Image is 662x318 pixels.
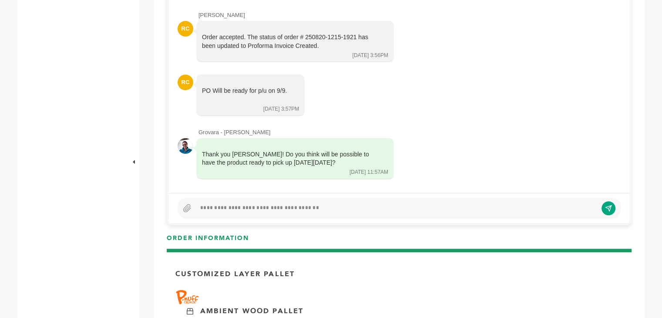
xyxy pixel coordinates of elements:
img: Ambient [187,308,193,315]
h3: ORDER INFORMATION [167,234,632,249]
div: Order accepted. The status of order # 250820-1215-1921 has been updated to Proforma Invoice Created. [202,33,376,50]
div: Grovara - [PERSON_NAME] [198,129,621,136]
div: [DATE] 3:56PM [353,52,388,59]
div: RC [178,74,193,90]
div: [DATE] 3:57PM [263,105,299,113]
div: PO Will be ready for p/u on 9/9. [202,87,287,104]
div: Thank you [PERSON_NAME]! Do you think will be possible to have the product ready to pick up [DATE... [202,150,376,167]
p: Ambient Wood Pallet [200,306,303,316]
div: [PERSON_NAME] [198,11,621,19]
div: RC [178,21,193,37]
p: Customized Layer Pallet [175,269,295,279]
img: Brand Name [175,289,202,306]
div: [DATE] 11:57AM [349,169,388,176]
